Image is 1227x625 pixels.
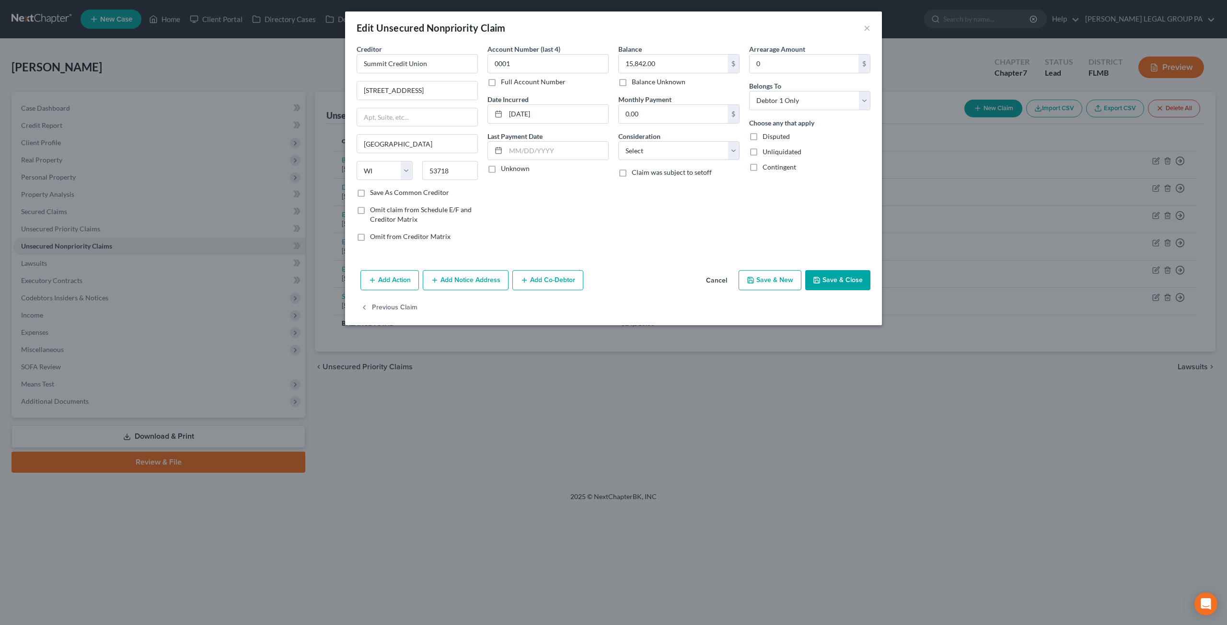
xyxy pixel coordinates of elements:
input: Search creditor by name... [357,54,478,73]
span: Creditor [357,45,382,53]
label: Choose any that apply [749,118,814,128]
label: Last Payment Date [487,131,543,141]
button: Add Co-Debtor [512,270,583,290]
label: Full Account Number [501,77,566,87]
input: 0.00 [619,105,728,123]
button: Add Notice Address [423,270,509,290]
input: Enter city... [357,135,477,153]
span: Claim was subject to setoff [632,168,712,176]
button: Cancel [698,271,735,290]
input: 0.00 [750,55,858,73]
input: Enter zip... [422,161,478,180]
label: Monthly Payment [618,94,671,104]
button: × [864,22,870,34]
input: MM/DD/YYYY [506,105,608,123]
input: Enter address... [357,81,477,100]
label: Consideration [618,131,660,141]
label: Date Incurred [487,94,529,104]
label: Account Number (last 4) [487,44,560,54]
button: Save & New [739,270,801,290]
span: Disputed [763,132,790,140]
label: Unknown [501,164,530,173]
div: Edit Unsecured Nonpriority Claim [357,21,506,34]
div: $ [728,55,739,73]
span: Belongs To [749,82,781,90]
input: Apt, Suite, etc... [357,108,477,126]
button: Add Action [360,270,419,290]
span: Unliquidated [763,148,801,156]
span: Omit from Creditor Matrix [370,232,451,240]
input: 0.00 [619,55,728,73]
div: Open Intercom Messenger [1194,592,1217,615]
span: Omit claim from Schedule E/F and Creditor Matrix [370,205,472,223]
label: Balance [618,44,642,54]
button: Save & Close [805,270,870,290]
div: $ [858,55,870,73]
label: Save As Common Creditor [370,188,449,197]
button: Previous Claim [360,298,417,318]
input: XXXX [487,54,609,73]
div: $ [728,105,739,123]
label: Balance Unknown [632,77,685,87]
input: MM/DD/YYYY [506,142,608,160]
label: Arrearage Amount [749,44,805,54]
span: Contingent [763,163,796,171]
